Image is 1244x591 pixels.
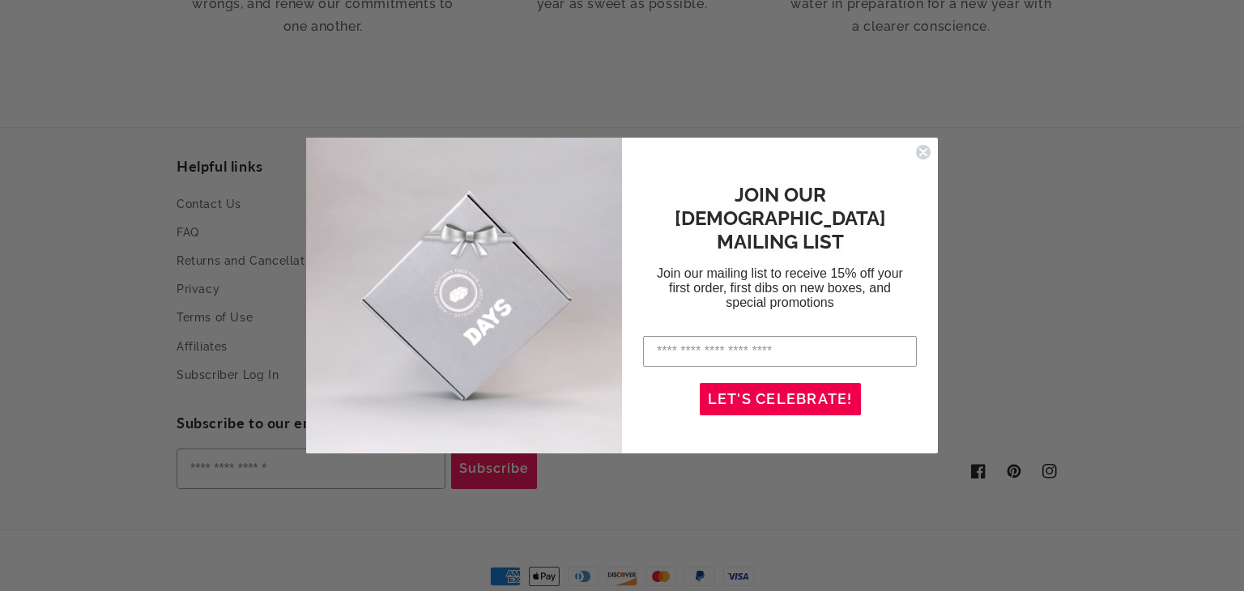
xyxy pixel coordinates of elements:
span: JOIN OUR [DEMOGRAPHIC_DATA] MAILING LIST [675,183,886,253]
button: Close dialog [915,144,931,160]
span: Join our mailing list to receive 15% off your first order, first dibs on new boxes, and special p... [657,266,903,309]
input: Enter your email address [643,336,917,367]
button: LET'S CELEBRATE! [700,383,861,415]
img: d3790c2f-0e0c-4c72-ba1e-9ed984504164.jpeg [306,138,622,453]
